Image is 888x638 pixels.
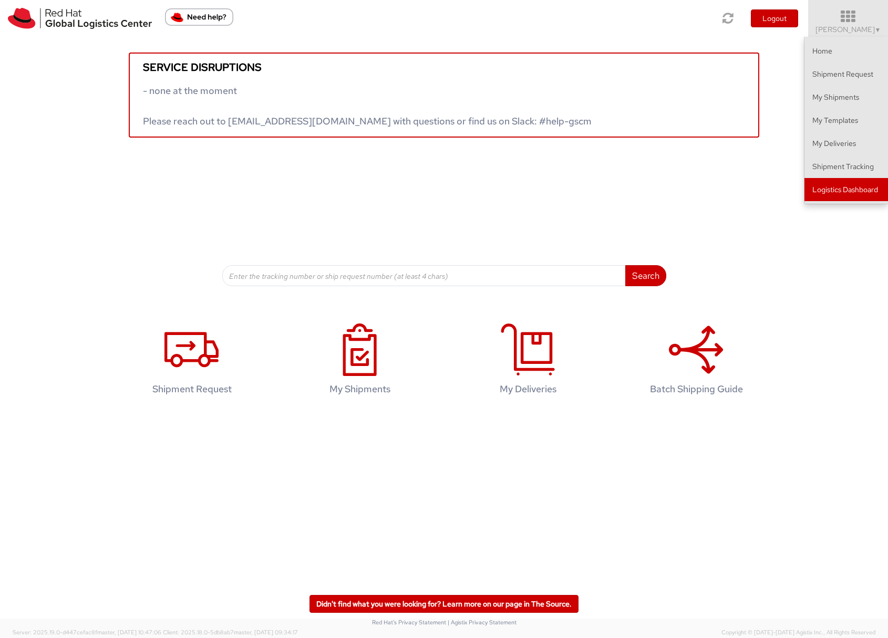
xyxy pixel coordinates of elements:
[143,85,592,127] span: - none at the moment Please reach out to [EMAIL_ADDRESS][DOMAIN_NAME] with questions or find us o...
[804,132,888,155] a: My Deliveries
[448,619,517,626] a: | Agistix Privacy Statement
[113,312,271,411] a: Shipment Request
[309,595,579,613] a: Didn't find what you were looking for? Learn more on our page in The Source.
[804,39,888,62] a: Home
[143,61,745,73] h5: Service disruptions
[815,25,881,34] span: [PERSON_NAME]
[721,629,875,637] span: Copyright © [DATE]-[DATE] Agistix Inc., All Rights Reserved
[804,178,888,201] a: Logistics Dashboard
[625,265,666,286] button: Search
[628,384,764,394] h4: Batch Shipping Guide
[292,384,428,394] h4: My Shipments
[129,53,759,138] a: Service disruptions - none at the moment Please reach out to [EMAIL_ADDRESS][DOMAIN_NAME] with qu...
[804,155,888,178] a: Shipment Tracking
[165,8,233,26] button: Need help?
[875,26,881,34] span: ▼
[460,384,596,394] h4: My Deliveries
[449,312,607,411] a: My Deliveries
[234,629,298,636] span: master, [DATE] 09:34:17
[804,86,888,109] a: My Shipments
[751,9,798,27] button: Logout
[13,629,161,636] span: Server: 2025.19.0-d447cefac8f
[804,109,888,132] a: My Templates
[124,384,260,394] h4: Shipment Request
[163,629,298,636] span: Client: 2025.18.0-5db8ab7
[97,629,161,636] span: master, [DATE] 10:47:06
[804,62,888,86] a: Shipment Request
[372,619,446,626] a: Red Hat's Privacy Statement
[222,265,626,286] input: Enter the tracking number or ship request number (at least 4 chars)
[281,312,439,411] a: My Shipments
[8,8,152,29] img: rh-logistics-00dfa346123c4ec078e1.svg
[617,312,775,411] a: Batch Shipping Guide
